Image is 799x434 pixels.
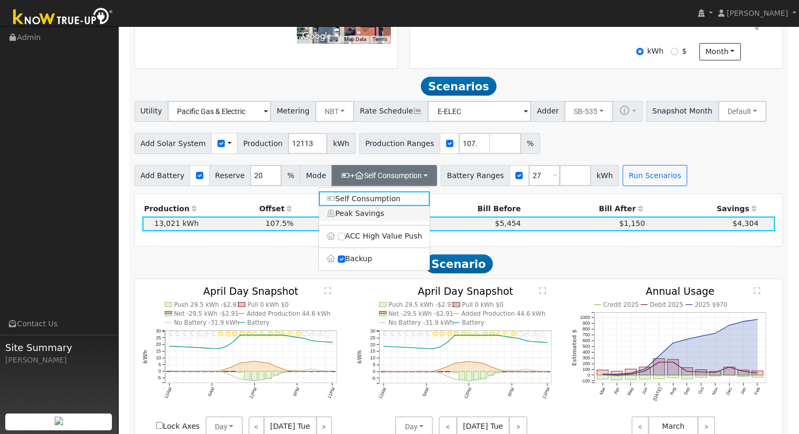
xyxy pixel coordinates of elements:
[418,347,420,349] circle: onclick=""
[331,165,437,186] button: +Self Consumption
[700,335,702,337] circle: onclick=""
[373,362,376,367] text: 5
[404,370,406,372] circle: onclick=""
[717,204,749,213] span: Savings
[317,370,319,371] circle: onclick=""
[525,368,526,370] circle: onclick=""
[432,370,434,372] circle: onclick=""
[331,370,333,372] circle: onclick=""
[299,29,334,43] a: Open this area in Google Maps (opens a new window)
[372,36,387,42] a: Terms (opens in new tab)
[432,348,434,349] circle: onclick=""
[310,340,312,342] circle: onclick=""
[531,101,565,122] span: Adder
[583,327,590,332] text: 800
[583,361,590,366] text: 200
[426,370,427,372] circle: onclick=""
[658,355,660,357] circle: onclick=""
[516,331,524,337] i: 7PM - MostlyCloudy
[411,347,413,348] circle: onclick=""
[354,101,428,122] span: Rate Schedule
[296,370,297,372] circle: onclick=""
[317,370,319,372] circle: onclick=""
[622,165,687,186] button: Run Scenarios
[502,331,510,337] i: 5PM - PartlyCloudy
[461,310,545,317] text: Added Production 44.6 kWh
[564,101,613,122] button: SB-535
[155,342,161,347] text: 20
[532,370,534,371] circle: onclick=""
[330,36,337,43] button: Keyboard shortcuts
[315,101,355,122] button: NBT
[404,346,406,348] circle: onclick=""
[389,310,453,317] text: Net -29.5 kWh -$2.91
[168,345,170,347] circle: onclick=""
[682,46,687,57] label: $
[142,201,201,216] th: Production
[289,370,290,372] circle: onclick=""
[727,9,788,17] span: [PERSON_NAME]
[511,337,512,338] circle: onclick=""
[404,331,409,337] i: 3AM - MostlyClear
[453,331,459,337] i: 10AM - MostlyClear
[296,369,297,371] circle: onclick=""
[390,370,391,372] circle: onclick=""
[521,133,539,154] span: %
[246,331,252,337] i: 11AM - MostlyClear
[461,361,462,363] circle: onclick=""
[267,331,273,337] i: 2PM - MostlyClear
[432,331,438,337] i: 7AM - Clear
[525,370,526,372] circle: onclick=""
[383,370,385,372] circle: onclick=""
[232,366,234,367] circle: onclick=""
[671,48,678,55] input: $
[168,370,170,372] circle: onclick=""
[134,101,169,122] span: Utility
[440,346,441,347] circle: onclick=""
[309,331,316,337] i: 8PM - PartlyCloudy
[289,336,290,337] circle: onclick=""
[183,331,187,337] i: 2AM - MostlyClear
[261,334,262,336] circle: onclick=""
[496,334,498,336] circle: onclick=""
[211,370,212,372] circle: onclick=""
[447,341,448,343] circle: onclick=""
[182,370,184,372] circle: onclick=""
[718,101,767,122] button: Default
[201,201,296,216] th: Offset
[619,219,645,228] span: $1,150
[646,285,714,297] text: Annual Usage
[274,331,280,337] i: 3PM - MostlyClear
[247,301,289,308] text: Pull 0 kWh $0
[504,369,505,371] circle: onclick=""
[390,346,391,347] circle: onclick=""
[225,331,231,337] i: 8AM - Clear
[510,331,516,337] i: 6PM - MostlyClear
[397,346,399,348] circle: onclick=""
[441,165,510,186] span: Battery Ranges
[411,331,416,337] i: 4AM - MostlyClear
[319,191,430,206] a: Self Consumption
[495,219,521,228] span: $5,454
[518,338,520,339] circle: onclick=""
[239,363,241,364] circle: onclick=""
[546,342,548,343] circle: onclick=""
[681,368,692,375] rect: onclick=""
[190,346,191,348] circle: onclick=""
[319,229,430,244] label: ACC High Value Push
[475,334,476,336] circle: onclick=""
[155,335,161,340] text: 25
[218,348,220,349] circle: onclick=""
[217,331,223,337] i: 7AM - Clear
[482,363,484,364] circle: onclick=""
[204,370,205,372] circle: onclick=""
[282,368,283,370] circle: onclick=""
[310,368,312,370] circle: onclick=""
[174,319,239,327] text: No Battery -31.9 kWh
[303,370,305,371] circle: onclick=""
[323,331,330,337] i: 10PM - MostlyCloudy
[260,331,267,337] i: 1PM - PartlyCloudy
[156,421,200,432] label: Lock Axes
[190,370,191,372] circle: onclick=""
